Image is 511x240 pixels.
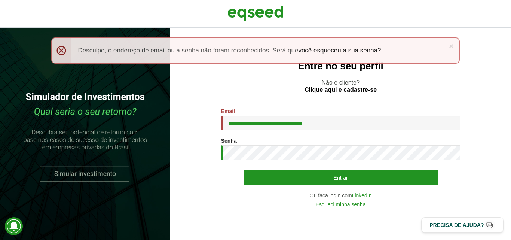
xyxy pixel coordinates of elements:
a: Clique aqui e cadastre-se [305,87,377,93]
img: EqSeed Logo [227,4,284,22]
p: Não é cliente? [185,79,496,93]
h2: Entre no seu perfil [185,61,496,72]
label: Senha [221,138,237,143]
a: você esqueceu a sua senha? [298,47,381,54]
a: LinkedIn [352,193,372,198]
label: Email [221,109,235,114]
a: Esqueci minha senha [316,202,366,207]
div: Desculpe, o endereço de email ou a senha não foram reconhecidos. Será que [51,37,460,64]
button: Entrar [244,170,438,185]
a: × [449,42,453,50]
div: Ou faça login com [221,193,460,198]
